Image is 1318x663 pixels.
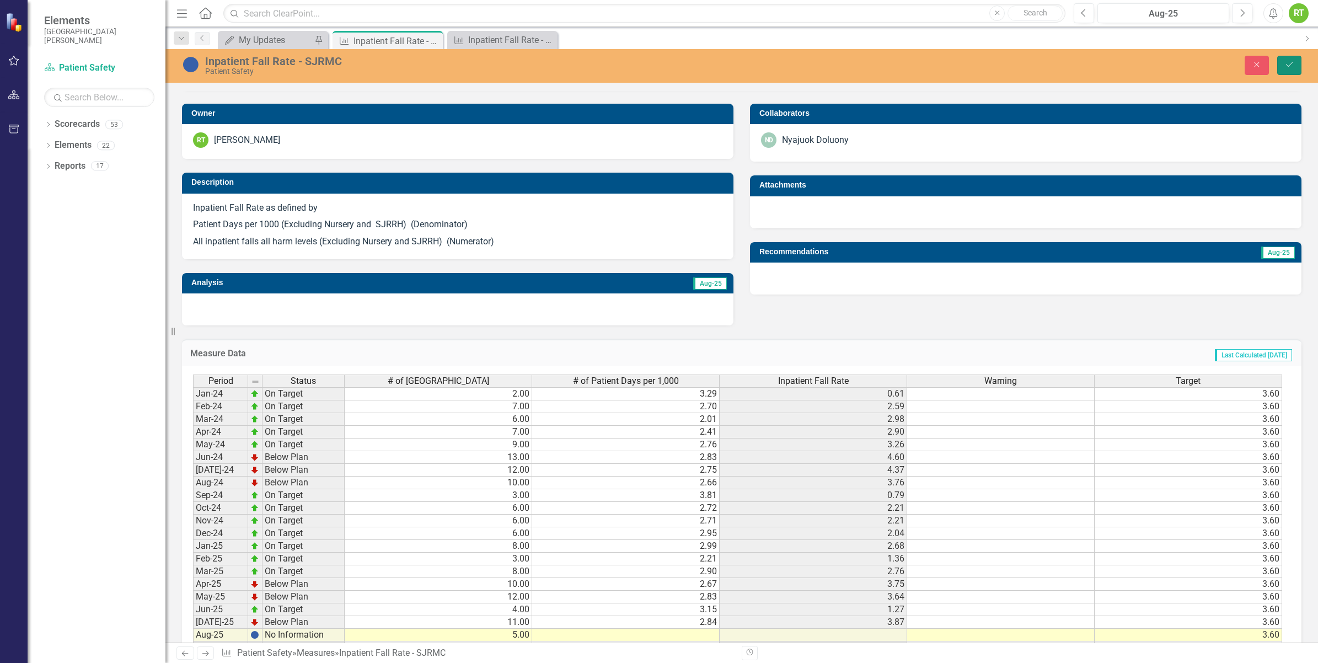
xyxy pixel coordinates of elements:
[193,202,722,217] p: Inpatient Fall Rate as defined by
[193,578,248,591] td: Apr-25
[208,376,233,386] span: Period
[262,540,345,553] td: On Target
[388,376,489,386] span: # of [GEOGRAPHIC_DATA]
[250,453,259,462] img: TnMDeAgwAPMxUmUi88jYAAAAAElFTkSuQmCC
[262,553,345,565] td: On Target
[44,14,154,27] span: Elements
[91,162,109,171] div: 17
[450,33,555,47] a: Inpatient Fall Rate - SJRIR
[1095,591,1282,603] td: 3.60
[693,277,727,290] span: Aug-25
[262,515,345,527] td: On Target
[6,13,25,32] img: ClearPoint Strategy
[984,376,1017,386] span: Warning
[191,178,728,186] h3: Description
[251,377,260,386] img: 8DAGhfEEPCf229AAAAAElFTkSuQmCC
[1095,578,1282,591] td: 3.60
[345,616,532,629] td: 11.00
[250,389,259,398] img: zOikAAAAAElFTkSuQmCC
[193,527,248,540] td: Dec-24
[720,591,907,603] td: 3.64
[262,439,345,451] td: On Target
[250,554,259,563] img: zOikAAAAAElFTkSuQmCC
[262,464,345,477] td: Below Plan
[720,451,907,464] td: 4.60
[214,134,280,147] div: [PERSON_NAME]
[193,426,248,439] td: Apr-24
[532,400,720,413] td: 2.70
[250,491,259,500] img: zOikAAAAAElFTkSuQmCC
[1095,565,1282,578] td: 3.60
[1095,477,1282,489] td: 3.60
[532,540,720,553] td: 2.99
[193,616,248,629] td: [DATE]-25
[297,648,335,658] a: Measures
[262,578,345,591] td: Below Plan
[223,4,1065,23] input: Search ClearPoint...
[44,88,154,107] input: Search Below...
[193,477,248,489] td: Aug-24
[1095,400,1282,413] td: 3.60
[345,489,532,502] td: 3.00
[720,553,907,565] td: 1.36
[532,591,720,603] td: 2.83
[221,33,312,47] a: My Updates
[250,504,259,512] img: zOikAAAAAElFTkSuQmCC
[250,516,259,525] img: zOikAAAAAElFTkSuQmCC
[291,376,316,386] span: Status
[1289,3,1309,23] div: RT
[250,466,259,474] img: TnMDeAgwAPMxUmUi88jYAAAAAElFTkSuQmCC
[193,629,248,641] td: Aug-25
[1095,540,1282,553] td: 3.60
[190,349,649,359] h3: Measure Data
[237,648,292,658] a: Patient Safety
[345,565,532,578] td: 8.00
[262,603,345,616] td: On Target
[1095,451,1282,464] td: 3.60
[1095,426,1282,439] td: 3.60
[1095,502,1282,515] td: 3.60
[532,565,720,578] td: 2.90
[250,618,259,627] img: TnMDeAgwAPMxUmUi88jYAAAAAElFTkSuQmCC
[720,515,907,527] td: 2.21
[262,426,345,439] td: On Target
[1101,7,1225,20] div: Aug-25
[532,616,720,629] td: 2.84
[262,400,345,413] td: On Target
[193,591,248,603] td: May-25
[193,464,248,477] td: [DATE]-24
[250,605,259,614] img: zOikAAAAAElFTkSuQmCC
[250,415,259,424] img: zOikAAAAAElFTkSuQmCC
[1095,439,1282,451] td: 3.60
[345,451,532,464] td: 13.00
[1097,3,1229,23] button: Aug-25
[250,478,259,487] img: TnMDeAgwAPMxUmUi88jYAAAAAElFTkSuQmCC
[778,376,849,386] span: Inpatient Fall Rate
[345,464,532,477] td: 12.00
[720,565,907,578] td: 2.76
[345,426,532,439] td: 7.00
[97,141,115,150] div: 22
[1095,413,1282,426] td: 3.60
[720,540,907,553] td: 2.68
[532,553,720,565] td: 2.21
[353,34,440,48] div: Inpatient Fall Rate - SJRMC
[532,502,720,515] td: 2.72
[193,641,248,654] td: Sep-25
[1176,376,1201,386] span: Target
[55,139,92,152] a: Elements
[345,578,532,591] td: 10.00
[532,527,720,540] td: 2.95
[250,580,259,589] img: TnMDeAgwAPMxUmUi88jYAAAAAElFTkSuQmCC
[1095,464,1282,477] td: 3.60
[345,477,532,489] td: 10.00
[1008,6,1063,21] button: Search
[262,413,345,426] td: On Target
[345,540,532,553] td: 8.00
[720,464,907,477] td: 4.37
[250,630,259,639] img: BgCOk07PiH71IgAAAABJRU5ErkJggg==
[720,578,907,591] td: 3.75
[720,413,907,426] td: 2.98
[1024,8,1047,17] span: Search
[205,55,816,67] div: Inpatient Fall Rate - SJRMC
